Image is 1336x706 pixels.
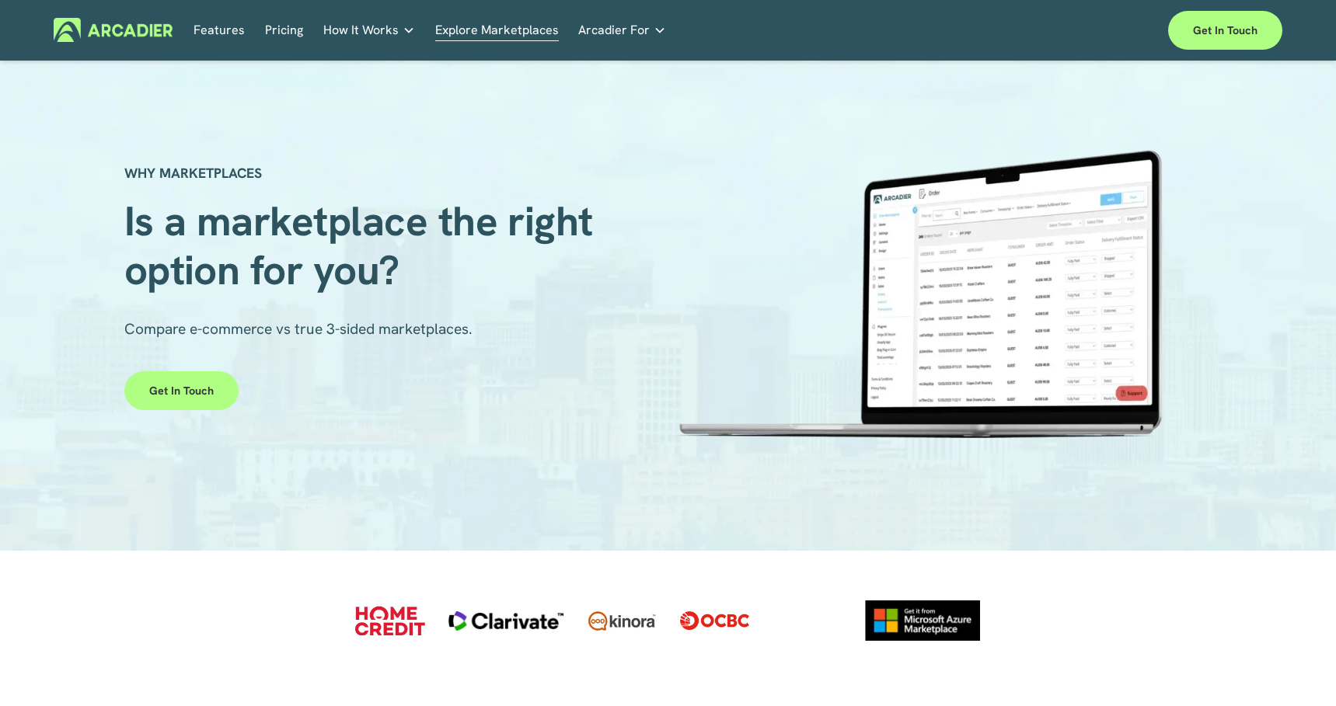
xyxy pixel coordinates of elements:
span: Is a marketplace the right option for you? [124,194,604,296]
img: Arcadier [54,18,173,42]
a: folder dropdown [578,18,666,42]
span: Compare e-commerce vs true 3-sided marketplaces. [124,319,473,339]
a: Get in touch [1168,11,1282,50]
a: Get in touch [124,371,239,410]
a: Features [194,18,245,42]
strong: WHY MARKETPLACES [124,164,262,182]
a: Explore Marketplaces [435,18,559,42]
span: Arcadier For [578,19,650,41]
span: How It Works [323,19,399,41]
a: Pricing [265,18,303,42]
a: folder dropdown [323,18,415,42]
